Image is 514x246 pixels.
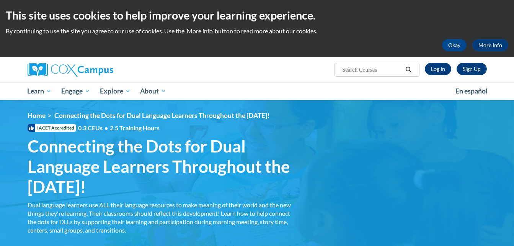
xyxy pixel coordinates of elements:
[6,8,508,23] h2: This site uses cookies to help improve your learning experience.
[6,27,508,35] p: By continuing to use the site you agree to our use of cookies. Use the ‘More info’ button to read...
[61,87,90,96] span: Engage
[54,112,269,120] span: Connecting the Dots for Dual Language Learners Throughout the [DATE]!
[425,63,451,75] a: Log In
[28,63,113,77] img: Cox Campus
[450,83,493,99] a: En español
[23,82,57,100] a: Learn
[28,112,46,120] a: Home
[442,39,467,51] button: Okay
[56,82,95,100] a: Engage
[28,124,76,132] span: IACET Accredited
[140,87,166,96] span: About
[457,63,487,75] a: Register
[27,87,51,96] span: Learn
[100,87,131,96] span: Explore
[472,39,508,51] a: More Info
[135,82,171,100] a: About
[403,65,414,74] button: Search
[78,124,160,132] span: 0.3 CEUs
[95,82,135,100] a: Explore
[455,87,488,95] span: En español
[341,65,403,74] input: Search Courses
[16,82,498,100] div: Main menu
[110,124,160,131] span: 2.5 Training Hours
[28,136,292,197] span: Connecting the Dots for Dual Language Learners Throughout the [DATE]!
[104,124,108,131] span: •
[28,201,292,235] div: Dual language learners use ALL their language resources to make meaning of their world and the ne...
[28,63,173,77] a: Cox Campus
